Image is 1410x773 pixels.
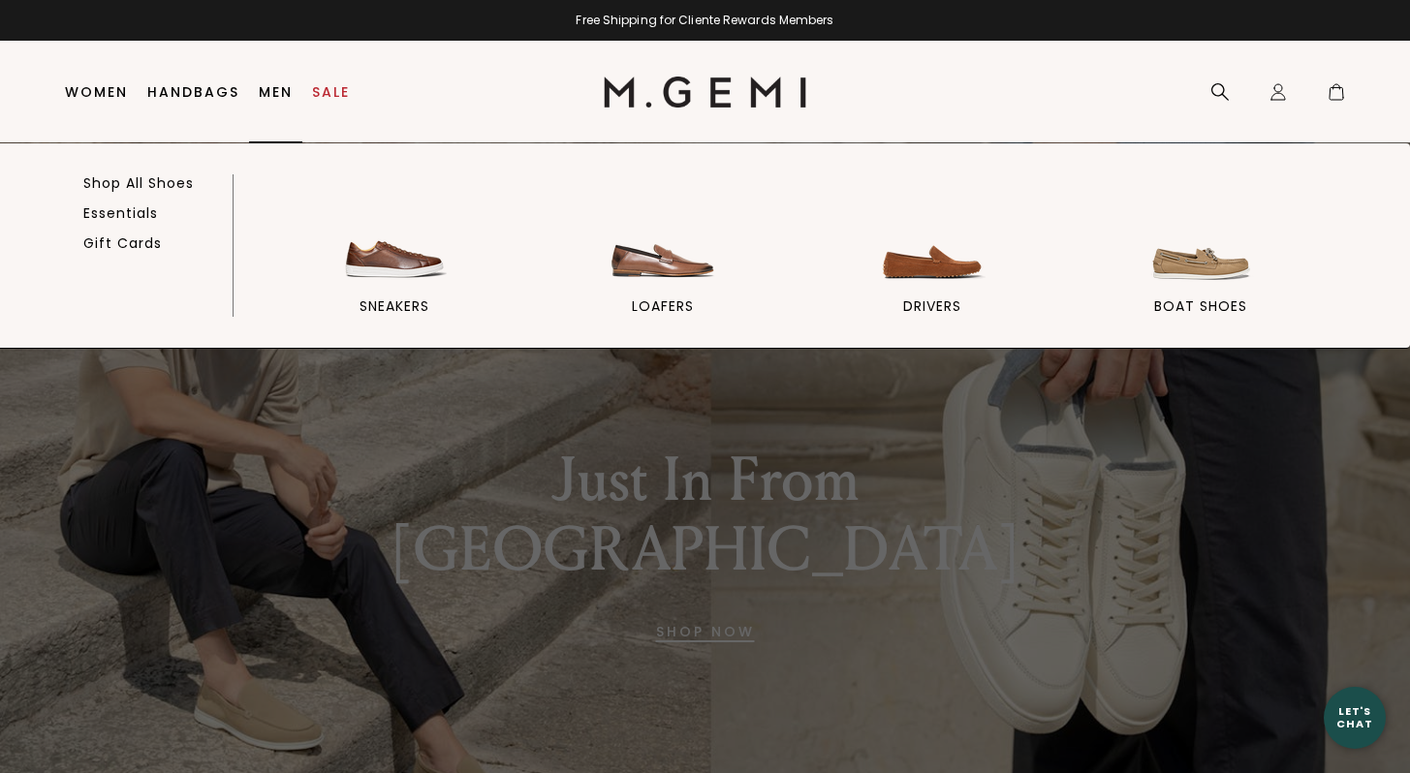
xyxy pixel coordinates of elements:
[1074,179,1327,348] a: Boat Shoes
[83,234,162,252] a: Gift Cards
[1324,705,1386,729] div: Let's Chat
[604,77,806,108] img: M.Gemi
[609,179,717,288] img: loafers
[147,84,239,100] a: Handbags
[537,179,790,348] a: loafers
[268,179,521,348] a: sneakers
[360,297,429,315] span: sneakers
[1146,179,1255,288] img: Boat Shoes
[903,297,961,315] span: drivers
[65,84,128,100] a: Women
[632,297,694,315] span: loafers
[878,179,987,288] img: drivers
[340,179,449,288] img: sneakers
[1154,297,1247,315] span: Boat Shoes
[83,204,158,222] a: Essentials
[312,84,350,100] a: Sale
[259,84,293,100] a: Men
[83,174,194,192] a: Shop All Shoes
[805,179,1058,348] a: drivers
